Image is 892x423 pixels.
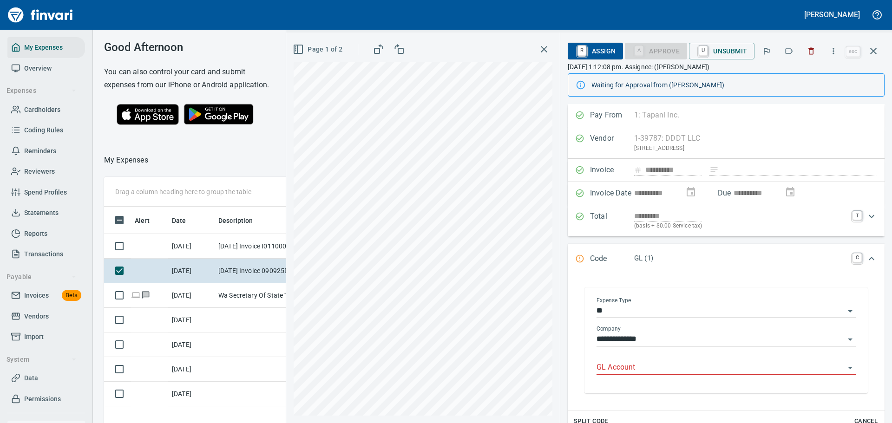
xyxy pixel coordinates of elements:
td: [DATE] [168,308,215,332]
span: Transactions [24,248,63,260]
button: Page 1 of 2 [291,41,346,58]
span: Data [24,372,38,384]
span: Vendors [24,311,49,322]
a: Vendors [7,306,85,327]
h3: Good Afternoon [104,41,271,54]
span: Beta [62,290,81,301]
p: Total [590,211,634,231]
button: System [3,351,80,368]
p: Drag a column heading here to group the table [115,187,251,196]
div: Waiting for Approval from ([PERSON_NAME]) [591,77,877,93]
button: Flag [756,41,777,61]
span: Expenses [7,85,77,97]
span: Has messages [141,292,151,298]
a: R [577,46,586,56]
span: Overview [24,63,52,74]
span: Statements [24,207,59,219]
span: Reports [24,228,47,240]
span: Description [218,215,253,226]
a: InvoicesBeta [7,285,85,306]
a: C [853,253,862,262]
button: Open [844,361,857,374]
div: GL Account required [625,46,687,54]
a: T [853,211,862,220]
span: Date [172,215,186,226]
label: Expense Type [597,298,631,303]
td: [DATE] [168,357,215,382]
span: Spend Profiles [24,187,67,198]
a: Data [7,368,85,389]
span: Date [172,215,198,226]
div: Expand [568,205,885,236]
td: [DATE] [168,259,215,283]
td: [DATE] [168,332,215,357]
button: [PERSON_NAME] [802,7,862,22]
a: Reports [7,223,85,244]
span: My Expenses [24,42,63,53]
button: Expenses [3,82,80,99]
img: Get it on Google Play [179,99,259,130]
p: Code [590,253,634,265]
td: [DATE] [168,382,215,406]
h6: You can also control your card and submit expenses from our iPhone or Android application. [104,65,271,91]
nav: breadcrumb [104,155,148,166]
button: Open [844,305,857,318]
a: Transactions [7,244,85,265]
button: Labels [779,41,799,61]
span: Assign [575,43,616,59]
span: Alert [135,215,150,226]
div: Expand [568,244,885,274]
a: Reminders [7,141,85,162]
td: [DATE] Invoice I01100067992 from UKG Inc. (1-39403) [215,234,298,259]
label: Company [597,326,621,332]
span: Permissions [24,393,61,405]
a: Coding Rules [7,120,85,141]
a: Import [7,326,85,347]
button: UUnsubmit [689,43,754,59]
p: [DATE] 1:12:08 pm. Assignee: ([PERSON_NAME]) [568,62,885,72]
button: Open [844,333,857,346]
span: Unsubmit [696,43,747,59]
p: GL (1) [634,253,847,264]
span: Alert [135,215,162,226]
a: Cardholders [7,99,85,120]
span: Page 1 of 2 [295,44,342,55]
td: [DATE] [168,234,215,259]
td: [DATE] [168,283,215,308]
button: More [823,41,844,61]
td: Wa Secretary Of State Tumwater [GEOGRAPHIC_DATA] [215,283,298,308]
a: Overview [7,58,85,79]
button: Payable [3,268,80,286]
span: Description [218,215,265,226]
a: Spend Profiles [7,182,85,203]
p: (basis + $0.00 Service tax) [634,221,847,231]
span: Coding Rules [24,124,63,136]
td: [DATE] Invoice 090925DDDT from DDDT LLC (1-39787) [215,259,298,283]
a: My Expenses [7,37,85,58]
a: Statements [7,202,85,223]
span: Reminders [24,145,56,157]
span: Cardholders [24,104,60,116]
a: Permissions [7,389,85,410]
a: esc [846,46,860,57]
span: Online transaction [131,292,141,298]
span: Invoices [24,290,49,301]
span: System [7,354,77,365]
span: Close invoice [844,40,885,62]
a: Reviewers [7,161,85,182]
span: Import [24,331,44,343]
button: RAssign [568,43,623,59]
h5: [PERSON_NAME] [804,10,860,20]
img: Download on the App Store [117,104,179,125]
img: Finvari [6,4,75,26]
p: My Expenses [104,155,148,166]
button: Discard [801,41,821,61]
span: Reviewers [24,166,55,177]
span: Payable [7,271,77,283]
a: U [699,46,708,56]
